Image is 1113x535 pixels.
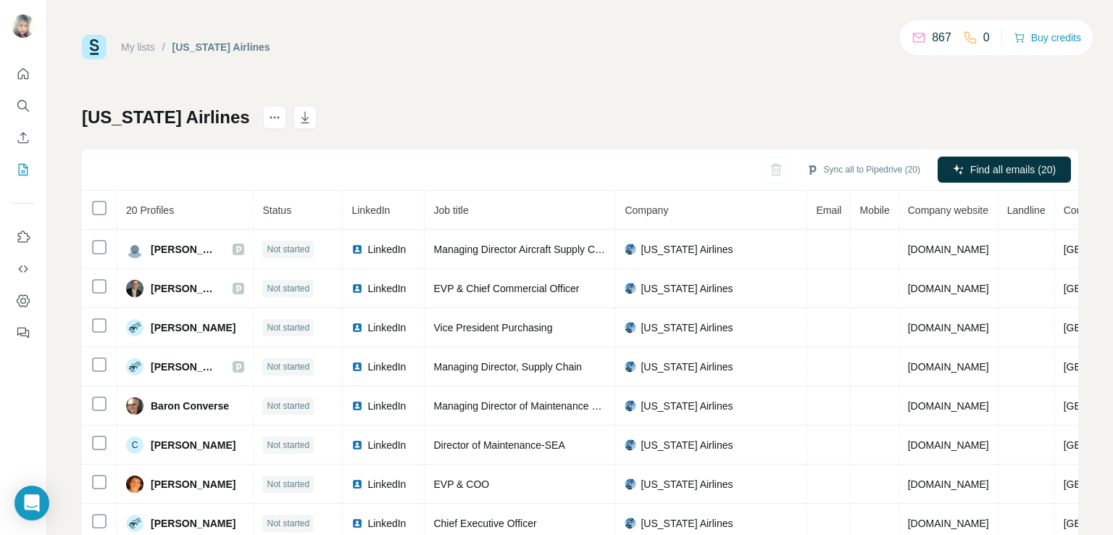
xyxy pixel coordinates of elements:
img: Avatar [126,515,143,532]
span: LinkedIn [367,399,406,413]
img: LinkedIn logo [351,283,363,294]
span: Not started [267,439,309,452]
span: [DOMAIN_NAME] [908,244,989,255]
span: [US_STATE] Airlines [641,438,733,452]
img: company-logo [625,361,636,373]
span: LinkedIn [367,281,406,296]
img: company-logo [625,400,636,412]
span: Find all emails (20) [970,162,1056,177]
span: [PERSON_NAME] [151,477,235,492]
img: company-logo [625,322,636,333]
span: [DOMAIN_NAME] [908,361,989,373]
span: Status [262,204,291,216]
img: LinkedIn logo [351,400,363,412]
span: Not started [267,282,309,295]
span: [US_STATE] Airlines [641,242,733,257]
span: Director of Maintenance-SEA [433,439,564,451]
span: [PERSON_NAME] [151,320,235,335]
span: [DOMAIN_NAME] [908,478,989,490]
span: Not started [267,399,309,412]
span: [US_STATE] Airlines [641,477,733,492]
span: EVP & COO [433,478,489,490]
span: LinkedIn [367,477,406,492]
span: [DOMAIN_NAME] [908,322,989,333]
span: Baron Converse [151,399,229,413]
span: 20 Profiles [126,204,174,216]
button: Feedback [12,320,35,346]
span: Not started [267,243,309,256]
span: [US_STATE] Airlines [641,281,733,296]
img: LinkedIn logo [351,478,363,490]
img: Avatar [126,476,143,493]
span: LinkedIn [367,438,406,452]
img: Avatar [126,397,143,415]
button: Use Surfe API [12,256,35,282]
span: [US_STATE] Airlines [641,360,733,374]
span: Not started [267,478,309,491]
span: [DOMAIN_NAME] [908,439,989,451]
span: Company [625,204,668,216]
span: LinkedIn [367,320,406,335]
img: LinkedIn logo [351,244,363,255]
span: LinkedIn [351,204,390,216]
span: LinkedIn [367,242,406,257]
span: Not started [267,321,309,334]
span: Managing Director, Supply Chain [433,361,582,373]
span: Company website [908,204,988,216]
li: / [162,40,165,54]
div: [US_STATE] Airlines [172,40,270,54]
span: [DOMAIN_NAME] [908,518,989,529]
div: C [126,436,143,454]
img: Surfe Logo [82,35,107,59]
span: Job title [433,204,468,216]
button: actions [263,106,286,129]
img: LinkedIn logo [351,361,363,373]
span: Chief Executive Officer [433,518,536,529]
h1: [US_STATE] Airlines [82,106,250,129]
img: Avatar [126,241,143,258]
button: Use Surfe on LinkedIn [12,224,35,250]
span: Not started [267,517,309,530]
p: 867 [932,29,951,46]
span: [US_STATE] Airlines [641,516,733,531]
span: Managing Director of Maintenance Operations [433,400,641,412]
span: [US_STATE] Airlines [641,320,733,335]
span: [PERSON_NAME] [151,281,218,296]
button: Dashboard [12,288,35,314]
img: LinkedIn logo [351,518,363,529]
span: EVP & Chief Commercial Officer [433,283,579,294]
span: LinkedIn [367,516,406,531]
img: company-logo [625,518,636,529]
span: Email [816,204,841,216]
span: [US_STATE] Airlines [641,399,733,413]
img: Avatar [126,358,143,376]
span: Mobile [859,204,889,216]
span: Landline [1007,204,1046,216]
span: [DOMAIN_NAME] [908,400,989,412]
button: Search [12,93,35,119]
span: [PERSON_NAME] [151,516,235,531]
img: Avatar [126,280,143,297]
img: LinkedIn logo [351,439,363,451]
span: Country [1064,204,1099,216]
a: My lists [121,41,155,53]
img: company-logo [625,244,636,255]
button: Buy credits [1014,28,1081,48]
span: Not started [267,360,309,373]
img: Avatar [126,319,143,336]
span: [PERSON_NAME] [151,438,235,452]
img: company-logo [625,439,636,451]
span: LinkedIn [367,360,406,374]
p: 0 [983,29,990,46]
img: company-logo [625,478,636,490]
img: LinkedIn logo [351,322,363,333]
button: Quick start [12,61,35,87]
div: Open Intercom Messenger [14,486,49,521]
span: [PERSON_NAME] [151,242,218,257]
span: [PERSON_NAME] [151,360,218,374]
img: Avatar [12,14,35,38]
button: Enrich CSV [12,125,35,151]
span: [DOMAIN_NAME] [908,283,989,294]
button: Find all emails (20) [938,157,1071,183]
button: My lists [12,157,35,183]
